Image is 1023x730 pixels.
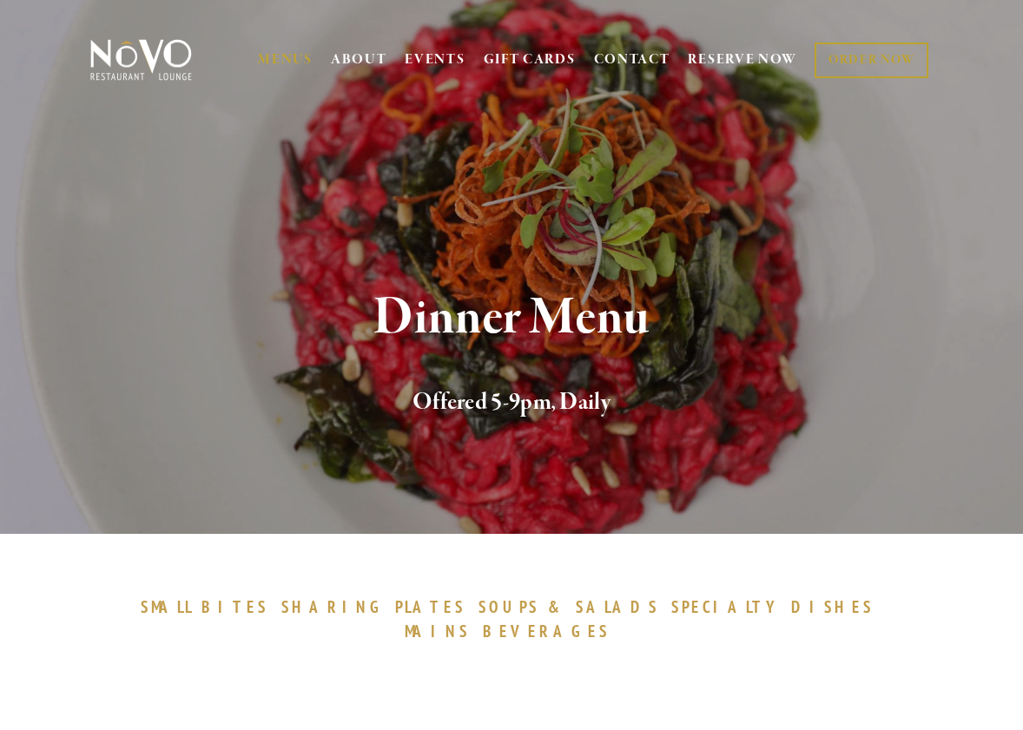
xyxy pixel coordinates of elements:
a: BEVERAGES [483,621,618,641]
span: SMALL [141,596,193,617]
a: SMALLBITES [141,596,277,617]
span: SPECIALTY [671,596,782,617]
span: BITES [201,596,268,617]
span: DISHES [791,596,874,617]
a: RESERVE NOW [688,43,797,76]
span: SOUPS [478,596,539,617]
span: PLATES [395,596,465,617]
span: MAINS [405,621,470,641]
span: BEVERAGES [483,621,610,641]
h2: Offered 5-9pm, Daily [113,385,911,421]
h1: Dinner Menu [113,290,911,346]
span: SHARING [281,596,387,617]
a: SHARINGPLATES [281,596,474,617]
a: EVENTS [405,51,465,69]
a: MENUS [258,51,313,69]
span: SALADS [576,596,659,617]
a: SOUPS&SALADS [478,596,667,617]
a: GIFT CARDS [484,43,576,76]
a: ABOUT [331,51,387,69]
a: MAINS [405,621,478,641]
span: & [548,596,567,617]
a: ORDER NOW [815,43,928,78]
a: SPECIALTYDISHES [671,596,881,617]
a: CONTACT [594,43,670,76]
img: Novo Restaurant &amp; Lounge [87,38,195,82]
